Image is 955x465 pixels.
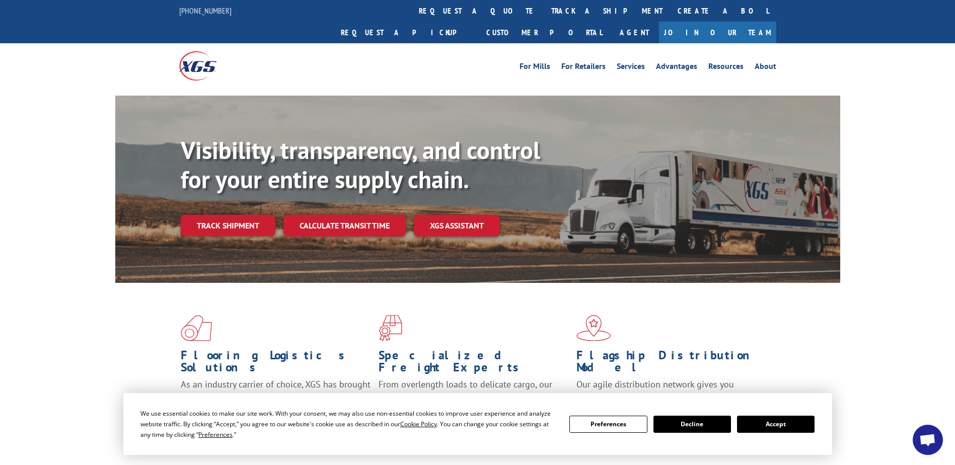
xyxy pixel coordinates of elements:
[913,425,943,455] div: Open chat
[181,215,275,236] a: Track shipment
[414,215,500,237] a: XGS ASSISTANT
[576,378,762,402] span: Our agile distribution network gives you nationwide inventory management on demand.
[708,62,744,73] a: Resources
[479,22,610,43] a: Customer Portal
[520,62,550,73] a: For Mills
[400,420,437,428] span: Cookie Policy
[283,215,406,237] a: Calculate transit time
[379,349,569,378] h1: Specialized Freight Experts
[181,134,540,195] b: Visibility, transparency, and control for your entire supply chain.
[576,349,767,378] h1: Flagship Distribution Model
[333,22,479,43] a: Request a pickup
[123,393,832,455] div: Cookie Consent Prompt
[198,430,233,439] span: Preferences
[140,408,557,440] div: We use essential cookies to make our site work. With your consent, we may also use non-essential ...
[379,378,569,423] p: From overlength loads to delicate cargo, our experienced staff knows the best way to move your fr...
[379,315,402,341] img: xgs-icon-focused-on-flooring-red
[656,62,697,73] a: Advantages
[181,315,212,341] img: xgs-icon-total-supply-chain-intelligence-red
[181,349,371,378] h1: Flooring Logistics Solutions
[659,22,776,43] a: Join Our Team
[610,22,659,43] a: Agent
[737,416,815,433] button: Accept
[755,62,776,73] a: About
[653,416,731,433] button: Decline
[561,62,606,73] a: For Retailers
[569,416,647,433] button: Preferences
[576,315,611,341] img: xgs-icon-flagship-distribution-model-red
[181,378,371,414] span: As an industry carrier of choice, XGS has brought innovation and dedication to flooring logistics...
[617,62,645,73] a: Services
[179,6,232,16] a: [PHONE_NUMBER]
